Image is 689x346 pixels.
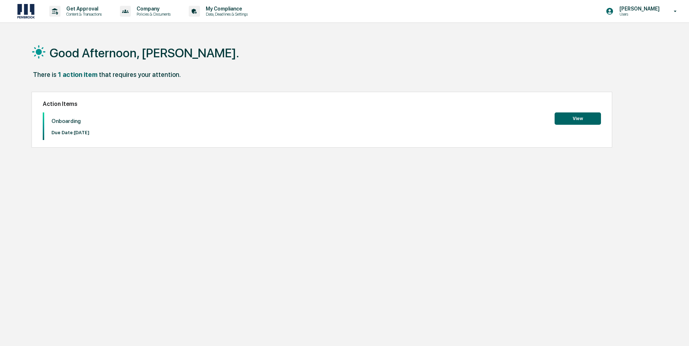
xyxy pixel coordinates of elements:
[51,118,89,124] p: Onboarding
[60,12,105,17] p: Content & Transactions
[614,6,663,12] p: [PERSON_NAME]
[17,4,35,18] img: logo
[43,100,601,107] h2: Action Items
[33,71,57,78] div: There is
[131,12,174,17] p: Policies & Documents
[50,46,239,60] h1: Good Afternoon, [PERSON_NAME].
[614,12,663,17] p: Users
[99,71,181,78] div: that requires your attention.
[51,130,89,135] p: Due Date: [DATE]
[60,6,105,12] p: Get Approval
[200,6,251,12] p: My Compliance
[58,71,97,78] div: 1 action item
[200,12,251,17] p: Data, Deadlines & Settings
[555,115,601,121] a: View
[555,112,601,125] button: View
[131,6,174,12] p: Company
